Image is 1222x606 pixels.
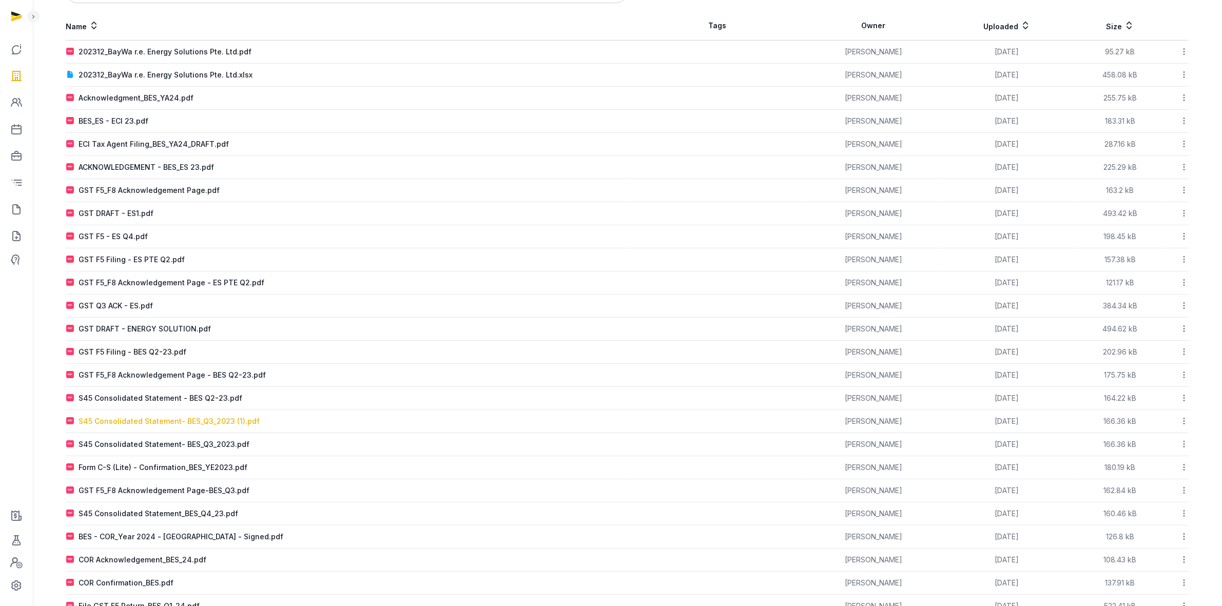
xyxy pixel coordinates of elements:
[807,110,940,133] td: [PERSON_NAME]
[995,255,1019,264] span: [DATE]
[66,71,74,79] img: document.svg
[1074,271,1166,295] td: 121.17 kB
[66,186,74,194] img: pdf.svg
[995,532,1019,541] span: [DATE]
[995,370,1019,379] span: [DATE]
[79,301,153,311] div: GST Q3 ACK - ES.pdf
[995,232,1019,241] span: [DATE]
[79,116,148,126] div: BES_ES - ECI 23.pdf
[807,502,940,525] td: [PERSON_NAME]
[995,163,1019,171] span: [DATE]
[1074,133,1166,156] td: 287.16 kB
[79,393,242,403] div: S45 Consolidated Statement - BES Q2-23.pdf
[66,371,74,379] img: pdf.svg
[1074,179,1166,202] td: 163.2 kB
[66,209,74,218] img: pdf.svg
[807,225,940,248] td: [PERSON_NAME]
[807,87,940,110] td: [PERSON_NAME]
[66,348,74,356] img: pdf.svg
[995,140,1019,148] span: [DATE]
[79,416,260,426] div: S45 Consolidated Statement- BES_Q3_2023 (1).pdf
[1074,549,1166,572] td: 108.43 kB
[66,394,74,402] img: pdf.svg
[995,347,1019,356] span: [DATE]
[995,301,1019,310] span: [DATE]
[1074,225,1166,248] td: 198.45 kB
[807,271,940,295] td: [PERSON_NAME]
[807,295,940,318] td: [PERSON_NAME]
[1074,341,1166,364] td: 202.96 kB
[807,64,940,87] td: [PERSON_NAME]
[1074,64,1166,87] td: 458.08 kB
[1074,87,1166,110] td: 255.75 kB
[807,133,940,156] td: [PERSON_NAME]
[995,116,1019,125] span: [DATE]
[79,255,185,265] div: GST F5 Filing - ES PTE Q2.pdf
[1074,410,1166,433] td: 166.36 kB
[807,11,940,41] th: Owner
[66,48,74,56] img: pdf.svg
[995,486,1019,495] span: [DATE]
[807,179,940,202] td: [PERSON_NAME]
[79,162,214,172] div: ACKNOWLEDGEMENT - BES_ES 23.pdf
[66,279,74,287] img: pdf.svg
[66,302,74,310] img: pdf.svg
[79,370,266,380] div: GST F5_F8 Acknowledgement Page - BES Q2-23.pdf
[807,479,940,502] td: [PERSON_NAME]
[1074,202,1166,225] td: 493.42 kB
[66,417,74,425] img: pdf.svg
[66,486,74,495] img: pdf.svg
[807,364,940,387] td: [PERSON_NAME]
[79,532,283,542] div: BES - COR_Year 2024 - [GEOGRAPHIC_DATA] - Signed.pdf
[66,140,74,148] img: pdf.svg
[79,208,153,219] div: GST DRAFT - ES1.pdf
[995,70,1019,79] span: [DATE]
[66,440,74,448] img: pdf.svg
[79,347,186,357] div: GST F5 Filing - BES Q2-23.pdf
[66,94,74,102] img: pdf.svg
[66,579,74,587] img: pdf.svg
[995,555,1019,564] span: [DATE]
[1074,110,1166,133] td: 183.31 kB
[807,525,940,549] td: [PERSON_NAME]
[79,485,249,496] div: GST F5_F8 Acknowledgement Page-BES_Q3.pdf
[807,41,940,64] td: [PERSON_NAME]
[1074,456,1166,479] td: 180.19 kB
[79,578,173,588] div: COR Confirmation_BES.pdf
[79,324,211,334] div: GST DRAFT - ENERGY SOLUTION.pdf
[79,139,229,149] div: ECI Tax Agent Filing_BES_YA24_DRAFT.pdf
[995,440,1019,448] span: [DATE]
[79,93,193,103] div: Acknowledgment_BES_YA24.pdf
[807,410,940,433] td: [PERSON_NAME]
[79,555,206,565] div: COR Acknowledgement_BES_24.pdf
[995,278,1019,287] span: [DATE]
[807,387,940,410] td: [PERSON_NAME]
[79,70,253,80] div: 202312_BayWa r.e. Energy Solutions Pte. Ltd.xlsx
[995,324,1019,333] span: [DATE]
[995,463,1019,472] span: [DATE]
[79,47,251,57] div: 202312_BayWa r.e. Energy Solutions Pte. Ltd.pdf
[995,417,1019,425] span: [DATE]
[1074,572,1166,595] td: 137.91 kB
[807,202,940,225] td: [PERSON_NAME]
[995,209,1019,218] span: [DATE]
[807,156,940,179] td: [PERSON_NAME]
[807,549,940,572] td: [PERSON_NAME]
[1074,318,1166,341] td: 494.62 kB
[1074,248,1166,271] td: 157.38 kB
[66,117,74,125] img: pdf.svg
[807,248,940,271] td: [PERSON_NAME]
[79,231,148,242] div: GST F5 - ES Q4.pdf
[66,533,74,541] img: pdf.svg
[1074,479,1166,502] td: 162.84 kB
[807,318,940,341] td: [PERSON_NAME]
[1074,525,1166,549] td: 126.8 kB
[995,394,1019,402] span: [DATE]
[66,256,74,264] img: pdf.svg
[1074,295,1166,318] td: 384.34 kB
[66,510,74,518] img: pdf.svg
[1074,156,1166,179] td: 225.29 kB
[1074,11,1166,41] th: Size
[66,11,628,41] th: Name
[66,163,74,171] img: pdf.svg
